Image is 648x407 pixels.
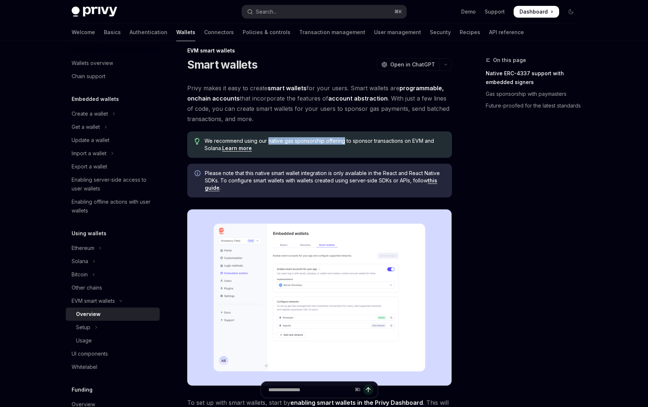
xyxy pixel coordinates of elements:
strong: smart wallets [268,84,307,92]
a: Dashboard [514,6,559,18]
div: Overview [76,310,101,319]
div: Update a wallet [72,136,109,145]
input: Ask a question... [268,382,352,398]
a: Learn more [222,145,252,152]
div: Whitelabel [72,363,97,371]
a: Support [485,8,505,15]
a: Wallets [176,23,195,41]
a: Basics [104,23,121,41]
div: Get a wallet [72,123,100,131]
a: API reference [489,23,524,41]
div: Create a wallet [72,109,108,118]
a: User management [374,23,421,41]
img: Sample enable smart wallets [187,209,452,386]
svg: Tip [195,138,200,145]
a: Connectors [204,23,234,41]
div: Usage [76,336,92,345]
div: Import a wallet [72,149,106,158]
a: Demo [461,8,476,15]
button: Open search [242,5,406,18]
div: Ethereum [72,244,94,252]
button: Toggle Create a wallet section [66,107,160,120]
a: Export a wallet [66,160,160,173]
div: EVM smart wallets [187,47,452,54]
div: EVM smart wallets [72,297,115,305]
a: Overview [66,308,160,321]
div: Bitcoin [72,270,88,279]
a: Future-proofed for the latest standards [486,100,583,112]
button: Toggle Ethereum section [66,241,160,255]
span: We recommend using our native gas sponsorship offering to sponsor transactions on EVM and Solana. [204,137,444,152]
span: Open in ChatGPT [390,61,435,68]
button: Toggle Setup section [66,321,160,334]
button: Toggle dark mode [565,6,577,18]
span: Privy makes it easy to create for your users. Smart wallets are that incorporate the features of ... [187,83,452,124]
img: dark logo [72,7,117,17]
a: Authentication [130,23,167,41]
h1: Smart wallets [187,58,257,71]
button: Send message [363,385,373,395]
div: Solana [72,257,88,266]
a: Update a wallet [66,134,160,147]
div: Other chains [72,283,102,292]
button: Toggle Solana section [66,255,160,268]
svg: Info [195,170,202,178]
div: UI components [72,349,108,358]
a: account abstraction [328,95,388,102]
span: Please note that this native smart wallet integration is only available in the React and React Na... [205,170,445,192]
div: Export a wallet [72,162,107,171]
h5: Funding [72,385,93,394]
a: Enabling offline actions with user wallets [66,195,160,217]
div: Chain support [72,72,105,81]
a: Transaction management [299,23,365,41]
a: Chain support [66,70,160,83]
a: Gas sponsorship with paymasters [486,88,583,100]
a: Other chains [66,281,160,294]
a: Native ERC-4337 support with embedded signers [486,68,583,88]
span: Dashboard [520,8,548,15]
div: Enabling server-side access to user wallets [72,175,155,193]
a: Recipes [460,23,480,41]
button: Toggle EVM smart wallets section [66,294,160,308]
button: Toggle Bitcoin section [66,268,160,281]
button: Open in ChatGPT [377,58,439,71]
a: UI components [66,347,160,360]
div: Enabling offline actions with user wallets [72,197,155,215]
button: Toggle Import a wallet section [66,147,160,160]
h5: Using wallets [72,229,106,238]
div: Wallets overview [72,59,113,68]
a: Usage [66,334,160,347]
h5: Embedded wallets [72,95,119,103]
a: Enabling server-side access to user wallets [66,173,160,195]
a: Wallets overview [66,57,160,70]
button: Toggle Get a wallet section [66,120,160,134]
a: Security [430,23,451,41]
div: Setup [76,323,90,332]
a: Policies & controls [243,23,290,41]
a: Welcome [72,23,95,41]
span: ⌘ K [394,9,402,15]
a: Whitelabel [66,360,160,374]
span: On this page [493,56,526,65]
div: Search... [256,7,276,16]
